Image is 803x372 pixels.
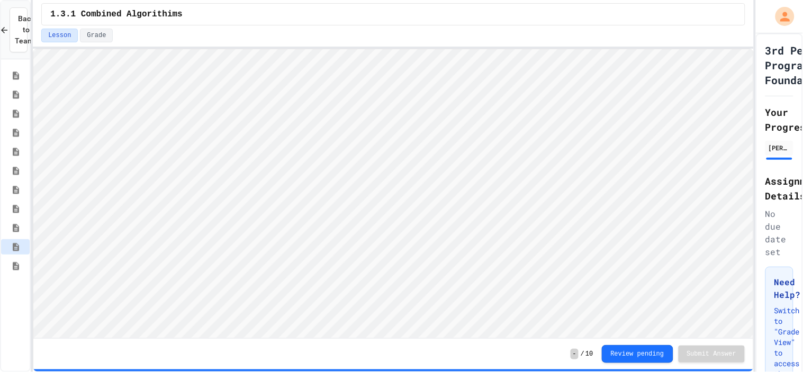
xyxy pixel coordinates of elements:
div: [PERSON_NAME] [769,143,790,152]
span: Back to Teams [15,13,38,47]
span: Submit Answer [687,350,737,358]
h2: Your Progress [765,105,793,134]
h3: Need Help? [774,276,784,301]
div: My Account [764,4,797,29]
span: / [581,350,584,358]
button: Submit Answer [679,346,745,362]
button: Back to Teams [10,7,28,52]
h2: Assignment Details [765,174,793,203]
span: 10 [585,350,593,358]
button: Lesson [41,29,78,42]
iframe: Snap! Programming Environment [33,49,753,338]
span: - [571,349,579,359]
button: Grade [80,29,113,42]
button: Review pending [602,345,673,363]
span: 1.3.1 Combined Algorithims [50,8,183,21]
div: No due date set [765,207,793,258]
